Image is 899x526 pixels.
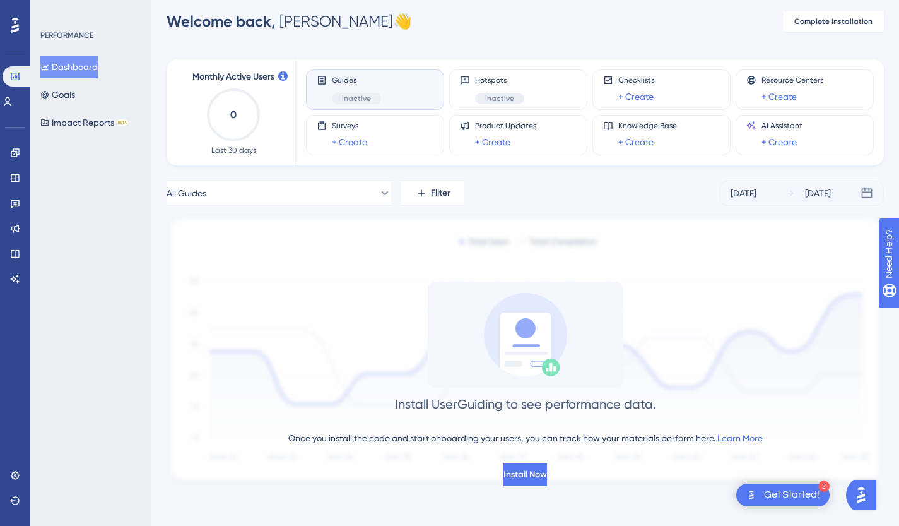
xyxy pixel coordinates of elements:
div: PERFORMANCE [40,30,93,40]
iframe: UserGuiding AI Assistant Launcher [846,476,884,514]
div: Install UserGuiding to see performance data. [395,395,656,413]
span: Resource Centers [761,75,823,85]
button: Dashboard [40,56,98,78]
span: Monthly Active Users [192,69,274,85]
span: Inactive [342,93,371,104]
a: + Create [761,134,797,150]
a: + Create [761,89,797,104]
span: AI Assistant [761,121,802,131]
div: BETA [117,119,128,126]
span: Welcome back, [167,12,276,30]
div: [DATE] [805,186,831,201]
span: Filter [431,186,450,201]
a: + Create [332,134,367,150]
a: + Create [475,134,510,150]
div: [DATE] [731,186,756,201]
div: Open Get Started! checklist, remaining modules: 2 [736,484,830,506]
span: Knowledge Base [618,121,677,131]
div: 2 [818,481,830,492]
button: Filter [401,181,464,206]
span: Complete Installation [794,16,873,27]
span: Install Now [503,467,547,482]
span: Last 30 days [211,145,256,155]
a: + Create [618,89,654,104]
button: Complete Installation [783,11,884,32]
div: Once you install the code and start onboarding your users, you can track how your materials perfo... [288,431,763,446]
span: Checklists [618,75,654,85]
span: Need Help? [30,3,79,18]
span: Surveys [332,121,367,131]
button: Goals [40,83,75,106]
span: Hotspots [475,75,524,85]
button: Install Now [503,463,547,486]
span: Product Updates [475,121,536,131]
button: Impact ReportsBETA [40,111,128,134]
div: Get Started! [764,488,820,502]
span: Inactive [485,93,514,104]
div: [PERSON_NAME] 👋 [167,11,412,32]
img: launcher-image-alternative-text [744,487,759,503]
a: + Create [618,134,654,150]
a: Learn More [717,433,763,443]
span: All Guides [167,186,206,201]
button: All Guides [167,181,391,206]
span: Guides [332,75,381,85]
img: 1ec67ef948eb2d50f6bf237e9abc4f97.svg [167,216,884,486]
text: 0 [230,109,237,121]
